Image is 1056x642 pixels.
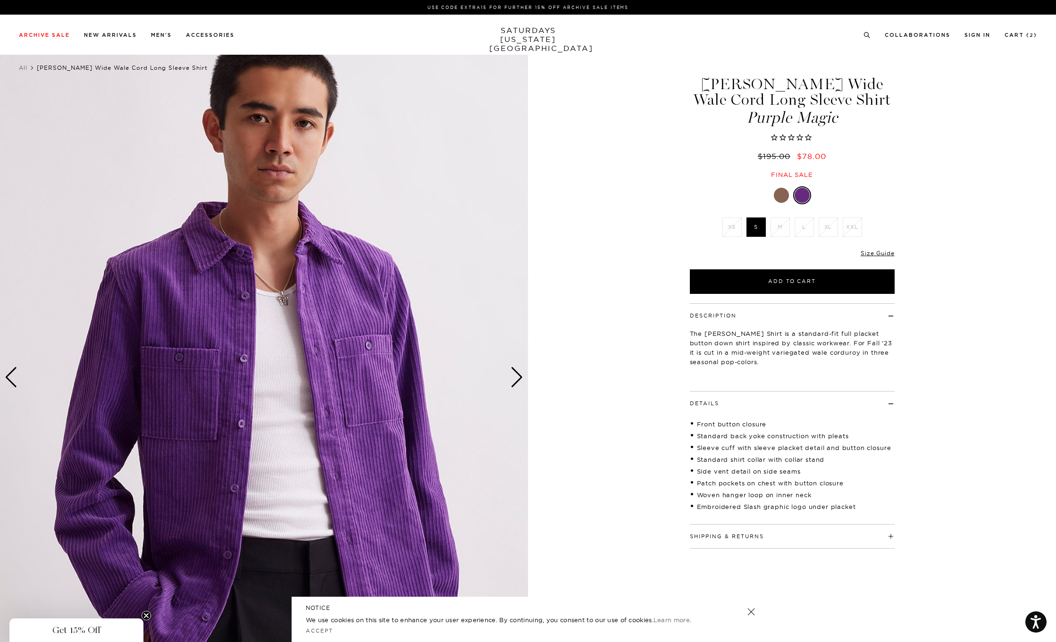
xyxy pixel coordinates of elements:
p: The [PERSON_NAME] Shirt is a standard-fit full placket button down shirt inspired by classic work... [690,329,895,367]
li: Patch pockets on chest with button closure [690,478,895,488]
a: Size Guide [861,250,894,257]
li: Sleeve cuff with sleeve placket detail and button closure [690,443,895,452]
li: Woven hanger loop on inner neck [690,490,895,500]
p: We use cookies on this site to enhance your user experience. By continuing, you consent to our us... [306,615,717,625]
h5: NOTICE [306,604,750,612]
div: Get 15% OffClose teaser [9,618,143,642]
li: Side vent detail on side seams [690,467,895,476]
div: Previous slide [5,367,17,388]
span: Rated 0.0 out of 5 stars 0 reviews [688,133,896,143]
a: Archive Sale [19,33,70,38]
small: 2 [1030,33,1034,38]
span: Get 15% Off [52,625,101,636]
button: Shipping & Returns [690,534,764,539]
p: Use Code EXTRA15 for Further 15% Off Archive Sale Items [23,4,1033,11]
li: Standard back yoke construction with pleats [690,431,895,441]
a: All [19,64,27,71]
a: Cart (2) [1005,33,1037,38]
button: Close teaser [142,611,151,620]
div: Next slide [511,367,523,388]
button: Details [690,401,719,406]
a: Accept [306,627,333,634]
a: Collaborations [885,33,950,38]
a: Sign In [964,33,990,38]
h1: [PERSON_NAME] Wide Wale Cord Long Sleeve Shirt [688,76,896,125]
a: Accessories [186,33,235,38]
a: Men's [151,33,172,38]
button: Add to Cart [690,269,895,294]
button: Description [690,313,737,318]
label: S [746,217,766,237]
a: New Arrivals [84,33,137,38]
span: [PERSON_NAME] Wide Wale Cord Long Sleeve Shirt [37,64,208,71]
li: Embroidered Slash graphic logo under placket [690,502,895,511]
del: $195.00 [758,151,794,161]
a: Learn more [654,616,690,624]
span: $78.00 [797,151,826,161]
div: Final sale [688,171,896,179]
span: Purple Magic [688,110,896,125]
li: Front button closure [690,419,895,429]
li: Standard shirt collar with collar stand [690,455,895,464]
a: SATURDAYS[US_STATE][GEOGRAPHIC_DATA] [489,26,567,53]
